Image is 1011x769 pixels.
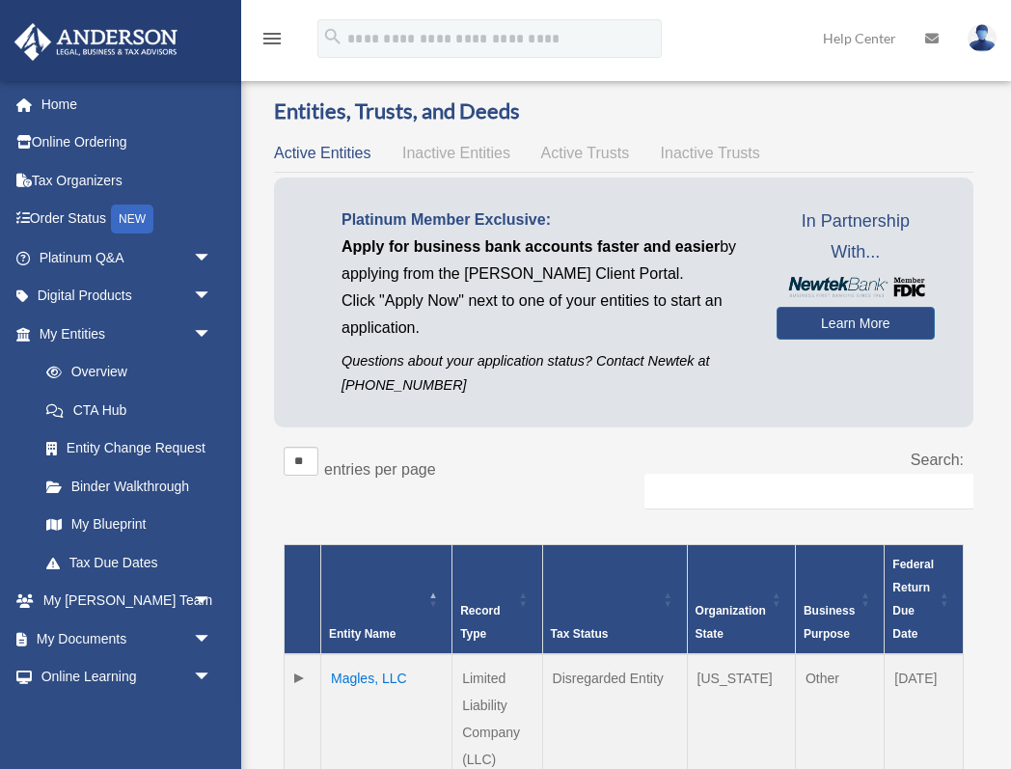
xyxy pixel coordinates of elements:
span: In Partnership With... [777,206,935,267]
span: arrow_drop_down [193,696,232,735]
p: by applying from the [PERSON_NAME] Client Portal. [342,233,748,288]
span: Tax Status [551,627,609,641]
span: Inactive Trusts [661,145,760,161]
img: Anderson Advisors Platinum Portal [9,23,183,61]
span: arrow_drop_down [193,238,232,278]
span: arrow_drop_down [193,315,232,354]
span: arrow_drop_down [193,582,232,621]
th: Organization State: Activate to sort [687,545,795,655]
p: Click "Apply Now" next to one of your entities to start an application. [342,288,748,342]
a: My Documentsarrow_drop_down [14,619,241,658]
span: Active Entities [274,145,370,161]
a: Order StatusNEW [14,200,241,239]
p: Platinum Member Exclusive: [342,206,748,233]
a: Binder Walkthrough [27,467,232,506]
span: arrow_drop_down [193,619,232,659]
span: Federal Return Due Date [892,558,934,641]
a: My Blueprint [27,506,232,544]
a: Learn More [777,307,935,340]
i: menu [260,27,284,50]
img: NewtekBankLogoSM.png [786,277,925,297]
th: Record Type: Activate to sort [452,545,542,655]
a: Entity Change Request [27,429,232,468]
a: Tax Due Dates [27,543,232,582]
label: entries per page [324,461,436,478]
div: NEW [111,205,153,233]
th: Entity Name: Activate to invert sorting [321,545,452,655]
a: Online Learningarrow_drop_down [14,658,241,697]
a: Platinum Q&Aarrow_drop_down [14,238,241,277]
h3: Entities, Trusts, and Deeds [274,96,973,126]
span: Business Purpose [804,604,855,641]
span: Organization State [696,604,766,641]
p: Questions about your application status? Contact Newtek at [PHONE_NUMBER] [342,349,748,398]
img: User Pic [968,24,997,52]
a: CTA Hub [27,391,232,429]
span: arrow_drop_down [193,277,232,316]
a: Home [14,85,241,124]
a: Billingarrow_drop_down [14,696,241,734]
th: Federal Return Due Date: Activate to sort [885,545,964,655]
th: Tax Status: Activate to sort [542,545,687,655]
span: Record Type [460,604,500,641]
span: Active Trusts [541,145,630,161]
label: Search: [911,452,964,468]
th: Business Purpose: Activate to sort [795,545,884,655]
a: Digital Productsarrow_drop_down [14,277,241,316]
a: My Entitiesarrow_drop_down [14,315,232,353]
span: Inactive Entities [402,145,510,161]
a: My [PERSON_NAME] Teamarrow_drop_down [14,582,241,620]
a: Tax Organizers [14,161,241,200]
span: Apply for business bank accounts faster and easier [342,238,720,255]
span: arrow_drop_down [193,658,232,698]
span: Entity Name [329,627,396,641]
a: Online Ordering [14,124,241,162]
a: Overview [27,353,222,392]
i: search [322,26,343,47]
a: menu [260,34,284,50]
